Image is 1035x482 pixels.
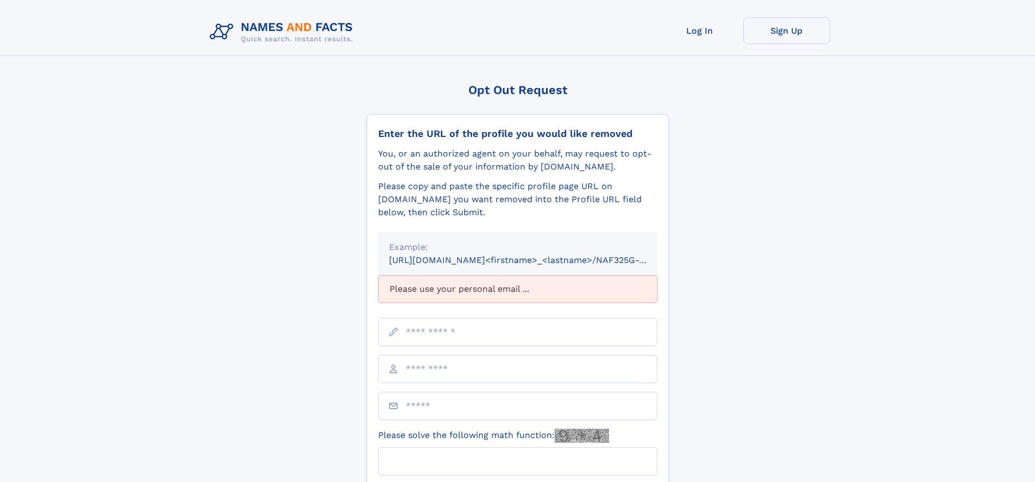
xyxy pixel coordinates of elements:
div: Example: [389,241,647,254]
div: Please copy and paste the specific profile page URL on [DOMAIN_NAME] you want removed into the Pr... [378,180,657,219]
div: Enter the URL of the profile you would like removed [378,128,657,140]
div: Please use your personal email ... [378,276,657,303]
a: Log In [656,17,743,44]
div: You, or an authorized agent on your behalf, may request to opt-out of the sale of your informatio... [378,147,657,173]
a: Sign Up [743,17,830,44]
small: [URL][DOMAIN_NAME]<firstname>_<lastname>/NAF325G-xxxxxxxx [389,255,678,265]
div: Opt Out Request [367,83,669,97]
label: Please solve the following math function: [378,429,609,443]
img: Logo Names and Facts [205,17,362,47]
